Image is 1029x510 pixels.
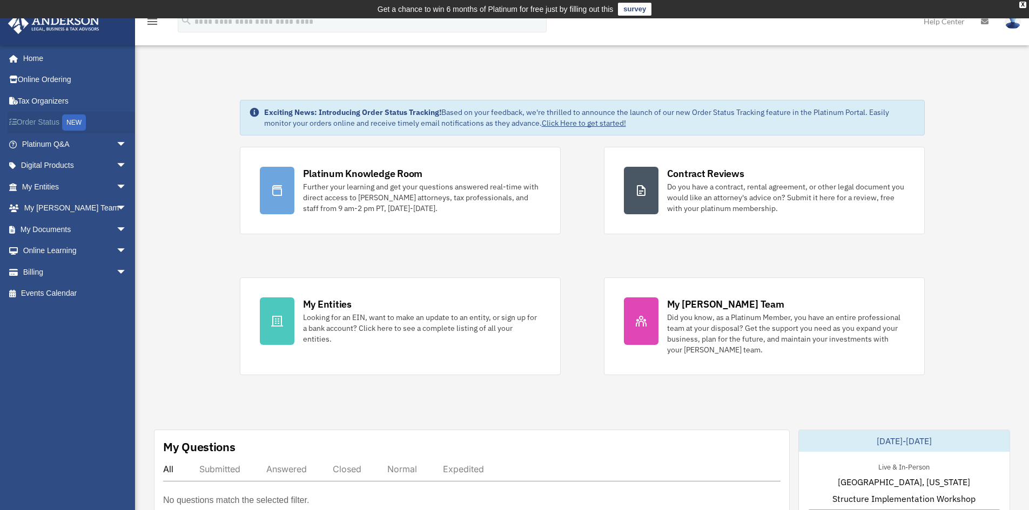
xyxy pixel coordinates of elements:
div: My Entities [303,297,352,311]
div: Further your learning and get your questions answered real-time with direct access to [PERSON_NAM... [303,181,541,214]
strong: Exciting News: Introducing Order Status Tracking! [264,107,441,117]
img: User Pic [1005,13,1021,29]
div: Closed [333,464,361,474]
div: [DATE]-[DATE] [799,430,1010,452]
div: Normal [387,464,417,474]
a: Click Here to get started! [542,118,626,128]
div: Looking for an EIN, want to make an update to an entity, or sign up for a bank account? Click her... [303,312,541,344]
span: arrow_drop_down [116,261,138,283]
p: No questions match the selected filter. [163,493,309,508]
a: My Entities Looking for an EIN, want to make an update to an entity, or sign up for a bank accoun... [240,277,561,375]
i: menu [146,15,159,28]
span: arrow_drop_down [116,219,138,241]
div: My Questions [163,439,236,455]
div: Did you know, as a Platinum Member, you have an entire professional team at your disposal? Get th... [667,312,905,355]
div: Submitted [199,464,240,474]
a: Online Learningarrow_drop_down [8,240,143,262]
div: My [PERSON_NAME] Team [667,297,784,311]
a: Billingarrow_drop_down [8,261,143,283]
div: Do you have a contract, rental agreement, or other legal document you would like an attorney's ad... [667,181,905,214]
span: arrow_drop_down [116,176,138,198]
a: menu [146,19,159,28]
a: Tax Organizers [8,90,143,112]
span: arrow_drop_down [116,240,138,262]
a: Events Calendar [8,283,143,304]
a: Platinum Knowledge Room Further your learning and get your questions answered real-time with dire... [240,147,561,234]
div: Expedited [443,464,484,474]
span: arrow_drop_down [116,155,138,177]
div: NEW [62,114,86,131]
a: My Documentsarrow_drop_down [8,219,143,240]
a: Contract Reviews Do you have a contract, rental agreement, or other legal document you would like... [604,147,925,234]
a: Home [8,47,138,69]
span: arrow_drop_down [116,133,138,155]
div: Answered [266,464,307,474]
img: Anderson Advisors Platinum Portal [5,13,103,34]
div: All [163,464,173,474]
a: Digital Productsarrow_drop_down [8,155,143,176]
a: My Entitiesarrow_drop_down [8,176,143,198]
div: Contract Reviews [667,167,744,180]
i: search [180,15,192,26]
div: Platinum Knowledge Room [303,167,423,180]
div: close [1019,2,1026,8]
a: Order StatusNEW [8,112,143,134]
span: Structure Implementation Workshop [832,492,976,505]
a: My [PERSON_NAME] Teamarrow_drop_down [8,198,143,219]
a: My [PERSON_NAME] Team Did you know, as a Platinum Member, you have an entire professional team at... [604,277,925,375]
span: arrow_drop_down [116,198,138,220]
span: [GEOGRAPHIC_DATA], [US_STATE] [838,475,970,488]
a: survey [618,3,651,16]
a: Platinum Q&Aarrow_drop_down [8,133,143,155]
div: Get a chance to win 6 months of Platinum for free just by filling out this [378,3,614,16]
div: Based on your feedback, we're thrilled to announce the launch of our new Order Status Tracking fe... [264,107,916,128]
a: Online Ordering [8,69,143,91]
div: Live & In-Person [870,460,938,472]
